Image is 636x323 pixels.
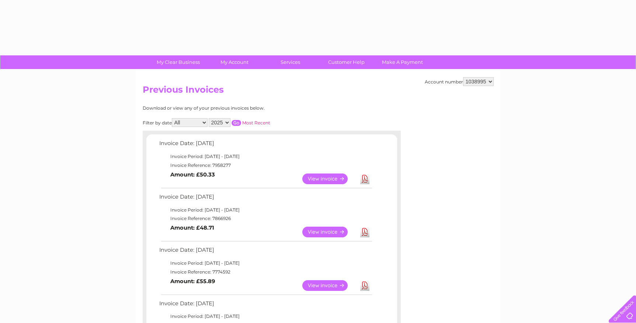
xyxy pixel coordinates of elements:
a: Most Recent [242,120,270,126]
div: Filter by date [143,118,336,127]
div: Download or view any of your previous invoices below. [143,106,336,111]
a: View [302,280,357,291]
a: Download [360,280,369,291]
td: Invoice Reference: 7866926 [157,214,373,223]
a: Services [260,55,321,69]
td: Invoice Reference: 7958277 [157,161,373,170]
td: Invoice Date: [DATE] [157,138,373,152]
td: Invoice Date: [DATE] [157,192,373,206]
b: Amount: £48.71 [170,224,214,231]
td: Invoice Period: [DATE] - [DATE] [157,259,373,268]
a: My Account [204,55,265,69]
b: Amount: £55.89 [170,278,215,285]
a: Customer Help [316,55,377,69]
td: Invoice Reference: 7774592 [157,268,373,276]
td: Invoice Period: [DATE] - [DATE] [157,312,373,321]
a: View [302,227,357,237]
td: Invoice Date: [DATE] [157,299,373,312]
h2: Previous Invoices [143,85,494,99]
td: Invoice Date: [DATE] [157,245,373,259]
a: Download [360,173,369,184]
a: Download [360,227,369,237]
td: Invoice Period: [DATE] - [DATE] [157,206,373,214]
td: Invoice Period: [DATE] - [DATE] [157,152,373,161]
b: Amount: £50.33 [170,171,215,178]
a: My Clear Business [148,55,209,69]
a: View [302,173,357,184]
div: Account number [425,77,494,86]
a: Make A Payment [372,55,433,69]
